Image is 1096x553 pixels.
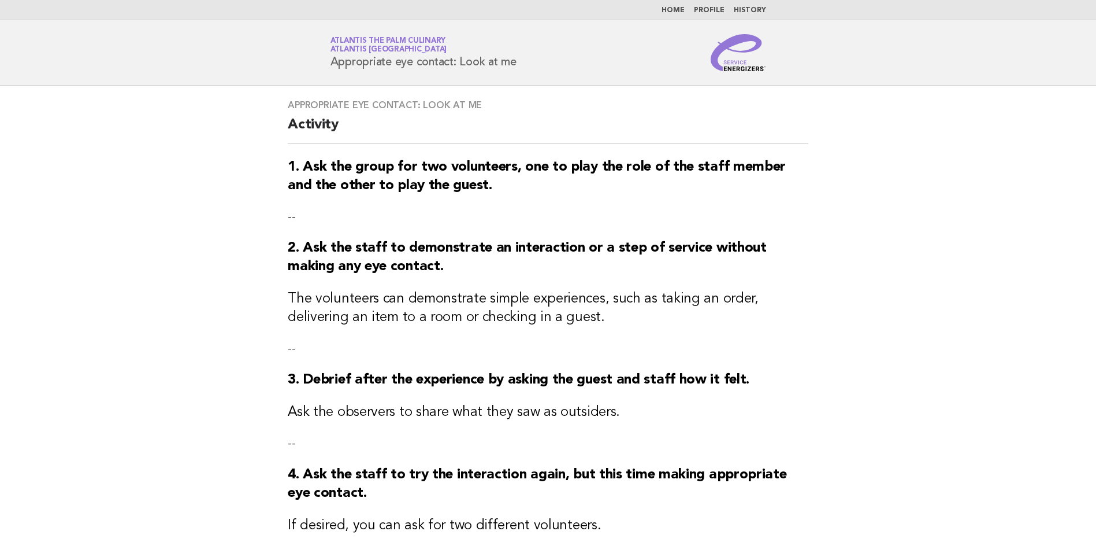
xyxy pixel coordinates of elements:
h3: The volunteers can demonstrate simple experiences, such as taking an order, delivering an item to... [288,290,808,327]
p: -- [288,436,808,452]
p: -- [288,209,808,225]
strong: 3. Debrief after the experience by asking the guest and staff how it felt. [288,373,749,387]
strong: 1. Ask the group for two volunteers, one to play the role of the staff member and the other to pl... [288,160,786,193]
strong: 2. Ask the staff to demonstrate an interaction or a step of service without making any eye contact. [288,241,767,274]
p: -- [288,341,808,357]
h1: Appropriate eye contact: Look at me [330,38,517,68]
h2: Activity [288,116,808,144]
img: Service Energizers [711,34,766,71]
a: Profile [694,7,725,14]
a: Atlantis The Palm CulinaryAtlantis [GEOGRAPHIC_DATA] [330,37,447,53]
span: Atlantis [GEOGRAPHIC_DATA] [330,46,447,54]
h3: Appropriate eye contact: Look at me [288,99,808,111]
h3: If desired, you can ask for two different volunteers. [288,517,808,535]
a: Home [662,7,685,14]
strong: 4. Ask the staff to try the interaction again, but this time making appropriate eye contact. [288,468,786,500]
a: History [734,7,766,14]
h3: Ask the observers to share what they saw as outsiders. [288,403,808,422]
